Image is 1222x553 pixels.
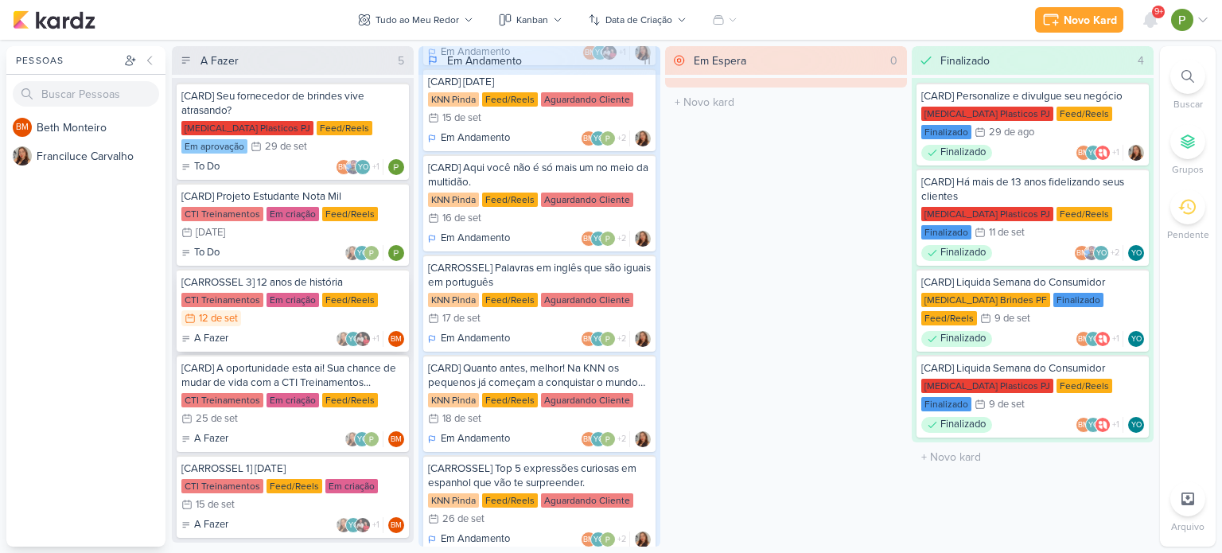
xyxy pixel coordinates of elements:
div: Responsável: Yasmin Oliveira [1128,245,1144,261]
div: [MEDICAL_DATA] Plasticos PJ [921,207,1053,221]
div: Colaboradores: Beth Monteiro, Yasmin Oliveira, Paloma Paixão Designer, knnpinda@gmail.com, financ... [581,431,630,447]
img: Franciluce Carvalho [635,231,651,247]
p: BM [583,135,594,143]
p: Finalizado [940,145,986,161]
span: +1 [1111,333,1119,345]
input: Buscar Pessoas [13,81,159,107]
p: To Do [194,159,220,175]
div: A Fazer [200,53,239,69]
div: Feed/Reels [482,293,538,307]
p: BM [391,522,402,530]
img: Paloma Paixão Designer [600,331,616,347]
div: 18 de set [442,414,481,424]
div: F r a n c i l u c e C a r v a l h o [37,148,165,165]
div: Yasmin Oliveira [355,159,371,175]
p: BM [1078,150,1089,158]
div: Feed/Reels [482,493,538,508]
p: BM [1076,250,1088,258]
div: Yasmin Oliveira [345,517,361,533]
div: Yasmin Oliveira [590,532,606,547]
div: Em Andamento [428,130,510,146]
img: Paloma Paixão Designer [600,532,616,547]
p: YO [593,536,604,544]
img: Franciluce Carvalho [635,532,651,547]
img: Guilherme Savio [345,159,361,175]
div: Finalizado [921,331,992,347]
p: Finalizado [940,245,986,261]
div: KNN Pinda [428,193,479,207]
div: Colaboradores: Beth Monteiro, Yasmin Oliveira, Paloma Paixão Designer, knnpinda@gmail.com, financ... [581,532,630,547]
div: Yasmin Oliveira [1128,331,1144,347]
img: Franciluce Carvalho [336,517,352,533]
div: Beth Monteiro [581,231,597,247]
p: Pendente [1167,228,1209,242]
span: 9+ [1154,6,1163,18]
span: +1 [371,333,379,345]
div: Beth Monteiro [388,517,404,533]
div: Responsável: Paloma Paixão Designer [388,245,404,261]
span: +2 [616,232,626,245]
input: + Novo kard [668,91,904,114]
img: Paloma Paixão Designer [600,130,616,146]
span: +1 [1111,146,1119,159]
p: BM [338,164,349,172]
p: YO [593,236,604,243]
img: Paloma Paixão Designer [600,431,616,447]
div: [CARD] Há mais de 13 anos fidelizando seus clientes [921,175,1144,204]
div: 9 de set [994,313,1030,324]
div: CTI Treinamentos [181,393,263,407]
div: CTI Treinamentos [181,293,263,307]
div: [CARD] Liquida Semana do Consumidor [921,361,1144,376]
div: [MEDICAL_DATA] Plasticos PJ [181,121,313,135]
div: Em criação [325,479,378,493]
div: Colaboradores: Beth Monteiro, Guilherme Savio, Yasmin Oliveira, Allegra Plásticos e Brindes Perso... [1074,245,1123,261]
div: 15 de set [442,113,481,123]
div: Feed/Reels [482,393,538,407]
div: Responsável: Beth Monteiro [388,331,404,347]
div: 26 de set [442,514,485,524]
div: [CARD] Seu fornecedor de brindes vive atrasando? [181,89,404,118]
div: Finalizado [921,225,971,240]
p: BM [583,236,594,243]
div: KNN Pinda [428,493,479,508]
img: Paloma Paixão Designer [388,159,404,175]
div: Yasmin Oliveira [590,331,606,347]
div: Finalizado [921,397,971,411]
div: [CARROSSEL 3] 12 anos de história [181,275,404,290]
div: Yasmin Oliveira [1085,331,1101,347]
p: Em Andamento [441,231,510,247]
p: YO [1088,336,1099,344]
div: B e t h M o n t e i r o [37,119,165,136]
img: Allegra Plásticos e Brindes Personalizados [1095,331,1111,347]
p: YO [1088,150,1099,158]
div: 4 [1131,53,1150,69]
div: Beth Monteiro [336,159,352,175]
div: 25 de set [196,414,238,424]
div: Responsável: Paloma Paixão Designer [388,159,404,175]
p: YO [1096,250,1107,258]
div: Feed/Reels [482,193,538,207]
span: +1 [1111,419,1119,431]
div: Colaboradores: Beth Monteiro, Yasmin Oliveira, Paloma Paixão Designer, knnpinda@gmail.com, financ... [581,231,630,247]
div: Colaboradores: Franciluce Carvalho, Yasmin Oliveira, cti direção, Paloma Paixão Designer [336,517,383,533]
p: BM [1078,336,1089,344]
div: KNN Pinda [428,92,479,107]
div: [MEDICAL_DATA] Plasticos PJ [921,107,1053,121]
div: Yasmin Oliveira [590,431,606,447]
p: YO [348,522,359,530]
p: Em Andamento [441,532,510,547]
div: CTI Treinamentos [181,207,263,221]
img: kardz.app [13,10,95,29]
p: Grupos [1172,162,1204,177]
img: Franciluce Carvalho [344,245,360,261]
img: Paloma Paixão Designer [388,245,404,261]
div: Yasmin Oliveira [1128,245,1144,261]
div: Yasmin Oliveira [1128,417,1144,433]
div: [CARD] Liquida Semana do Consumidor [921,275,1144,290]
p: To Do [194,245,220,261]
div: [CARD] Aqui você não é só mais um no meio da multidão. [428,161,651,189]
div: Beth Monteiro [13,118,32,137]
p: YO [593,135,604,143]
div: Feed/Reels [1057,379,1112,393]
div: Aguardando Cliente [541,293,633,307]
